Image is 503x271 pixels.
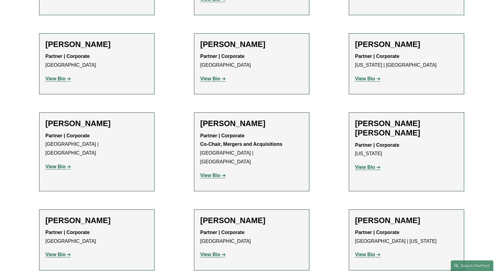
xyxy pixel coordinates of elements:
[200,40,303,49] h2: [PERSON_NAME]
[355,252,375,257] strong: View Bio
[46,76,71,81] a: View Bio
[200,52,303,70] p: [GEOGRAPHIC_DATA]
[451,260,493,271] a: Search this site
[46,119,148,128] h2: [PERSON_NAME]
[355,52,458,70] p: [US_STATE] | [GEOGRAPHIC_DATA]
[355,141,458,159] p: [US_STATE]
[46,133,90,138] strong: Partner | Corporate
[200,132,303,166] p: [GEOGRAPHIC_DATA] | [GEOGRAPHIC_DATA]
[355,228,458,246] p: [GEOGRAPHIC_DATA] | [US_STATE]
[355,142,399,148] strong: Partner | Corporate
[355,76,381,81] a: View Bio
[355,165,381,170] a: View Bio
[46,230,90,235] strong: Partner | Corporate
[200,252,220,257] strong: View Bio
[46,52,148,70] p: [GEOGRAPHIC_DATA]
[200,173,220,178] strong: View Bio
[355,54,399,59] strong: Partner | Corporate
[46,252,71,257] a: View Bio
[200,230,245,235] strong: Partner | Corporate
[355,230,399,235] strong: Partner | Corporate
[46,164,71,169] a: View Bio
[46,228,148,246] p: [GEOGRAPHIC_DATA]
[46,76,66,81] strong: View Bio
[355,165,375,170] strong: View Bio
[46,40,148,49] h2: [PERSON_NAME]
[46,216,148,225] h2: [PERSON_NAME]
[355,252,381,257] a: View Bio
[200,119,303,128] h2: [PERSON_NAME]
[355,76,375,81] strong: View Bio
[200,76,226,81] a: View Bio
[46,252,66,257] strong: View Bio
[46,54,90,59] strong: Partner | Corporate
[200,76,220,81] strong: View Bio
[355,216,458,225] h2: [PERSON_NAME]
[200,54,245,59] strong: Partner | Corporate
[46,132,148,158] p: [GEOGRAPHIC_DATA] | [GEOGRAPHIC_DATA]
[200,252,226,257] a: View Bio
[200,173,226,178] a: View Bio
[355,40,458,49] h2: [PERSON_NAME]
[46,164,66,169] strong: View Bio
[355,119,458,138] h2: [PERSON_NAME] [PERSON_NAME]
[200,216,303,225] h2: [PERSON_NAME]
[200,228,303,246] p: [GEOGRAPHIC_DATA]
[200,142,283,147] strong: Co-Chair, Mergers and Acquisitions
[200,133,245,138] strong: Partner | Corporate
